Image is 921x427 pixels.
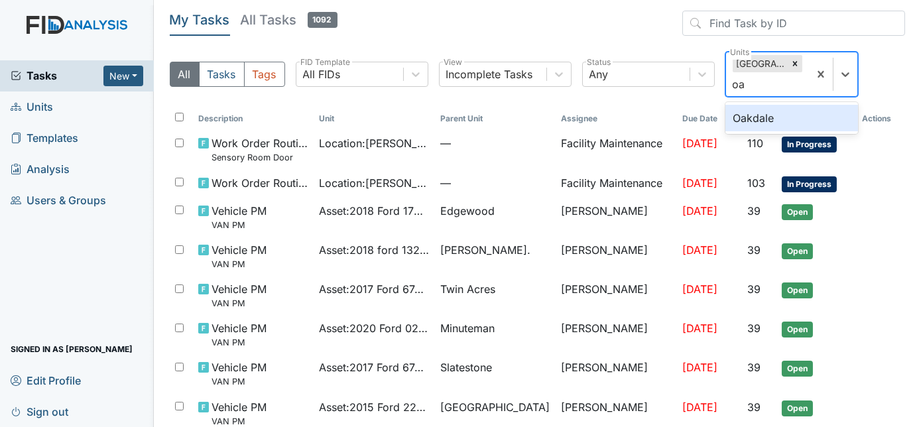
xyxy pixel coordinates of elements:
[212,175,308,191] span: Work Order Routine
[193,107,314,130] th: Toggle SortBy
[212,258,267,271] small: VAN PM
[319,320,429,336] span: Asset : 2020 Ford 02107
[682,361,717,374] span: [DATE]
[857,107,905,130] th: Actions
[782,137,837,152] span: In Progress
[556,130,676,169] td: Facility Maintenance
[319,203,429,219] span: Asset : 2018 Ford 17643
[747,400,761,414] span: 39
[319,242,429,258] span: Asset : 2018 ford 13242
[682,400,717,414] span: [DATE]
[440,281,495,297] span: Twin Acres
[747,361,761,374] span: 39
[556,107,676,130] th: Assignee
[440,320,495,336] span: Minuteman
[747,282,761,296] span: 39
[319,135,429,151] span: Location : [PERSON_NAME]
[308,12,338,28] span: 1092
[682,243,717,257] span: [DATE]
[782,322,813,337] span: Open
[589,66,609,82] div: Any
[682,11,905,36] input: Find Task by ID
[212,297,267,310] small: VAN PM
[682,322,717,335] span: [DATE]
[556,354,676,393] td: [PERSON_NAME]
[314,107,434,130] th: Toggle SortBy
[244,62,285,87] button: Tags
[782,243,813,259] span: Open
[170,11,230,29] h5: My Tasks
[212,359,267,388] span: Vehicle PM VAN PM
[11,190,106,211] span: Users & Groups
[11,97,53,117] span: Units
[175,113,184,121] input: Toggle All Rows Selected
[11,401,68,422] span: Sign out
[319,359,429,375] span: Asset : 2017 Ford 67436
[747,243,761,257] span: 39
[103,66,143,86] button: New
[440,175,550,191] span: —
[440,242,530,258] span: [PERSON_NAME].
[241,11,338,29] h5: All Tasks
[11,68,103,84] a: Tasks
[747,204,761,217] span: 39
[212,151,308,164] small: Sensory Room Door
[212,281,267,310] span: Vehicle PM VAN PM
[682,137,717,150] span: [DATE]
[440,203,495,219] span: Edgewood
[782,361,813,377] span: Open
[303,66,341,82] div: All FIDs
[556,198,676,237] td: [PERSON_NAME]
[446,66,533,82] div: Incomplete Tasks
[677,107,743,130] th: Toggle SortBy
[319,175,429,191] span: Location : [PERSON_NAME]
[556,170,676,198] td: Facility Maintenance
[747,322,761,335] span: 39
[319,281,429,297] span: Asset : 2017 Ford 67435
[212,336,267,349] small: VAN PM
[747,176,765,190] span: 103
[556,276,676,315] td: [PERSON_NAME]
[682,282,717,296] span: [DATE]
[782,282,813,298] span: Open
[212,242,267,271] span: Vehicle PM VAN PM
[212,320,267,349] span: Vehicle PM VAN PM
[556,315,676,354] td: [PERSON_NAME]
[725,105,858,131] div: Oakdale
[435,107,556,130] th: Toggle SortBy
[440,399,550,415] span: [GEOGRAPHIC_DATA]
[682,176,717,190] span: [DATE]
[782,176,837,192] span: In Progress
[440,359,492,375] span: Slatestone
[170,62,200,87] button: All
[11,128,78,149] span: Templates
[170,62,285,87] div: Type filter
[212,219,267,231] small: VAN PM
[440,135,550,151] span: —
[747,137,763,150] span: 110
[212,375,267,388] small: VAN PM
[11,159,70,180] span: Analysis
[319,399,429,415] span: Asset : 2015 Ford 22364
[199,62,245,87] button: Tasks
[682,204,717,217] span: [DATE]
[782,400,813,416] span: Open
[212,135,308,164] span: Work Order Routine Sensory Room Door
[733,55,788,72] div: [GEOGRAPHIC_DATA]
[212,203,267,231] span: Vehicle PM VAN PM
[11,370,81,391] span: Edit Profile
[556,237,676,276] td: [PERSON_NAME]
[11,339,133,359] span: Signed in as [PERSON_NAME]
[782,204,813,220] span: Open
